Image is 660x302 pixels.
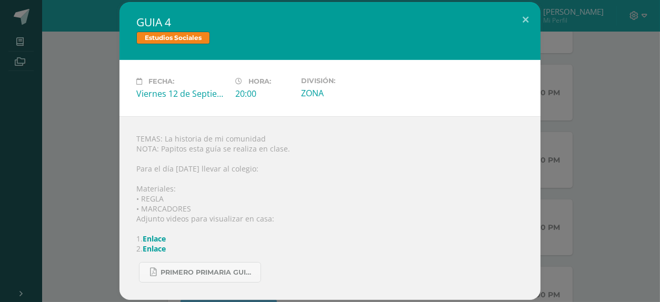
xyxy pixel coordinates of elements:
[119,116,541,300] div: TEMAS: La historia de mi comunidad NOTA: Papitos esta guía se realiza en clase. Para el día [DATE...
[143,244,166,254] a: Enlace
[143,234,166,244] a: Enlace
[301,77,392,85] label: División:
[136,32,210,44] span: Estudios Sociales
[136,15,524,29] h2: GUIA 4
[148,77,174,85] span: Fecha:
[248,77,271,85] span: Hora:
[139,262,261,283] a: PRIMERO PRIMARIA GUIA SOCIALES.pdf
[136,88,227,99] div: Viernes 12 de Septiembre
[235,88,293,99] div: 20:00
[161,268,255,277] span: PRIMERO PRIMARIA GUIA SOCIALES.pdf
[511,2,541,38] button: Close (Esc)
[301,87,392,99] div: ZONA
